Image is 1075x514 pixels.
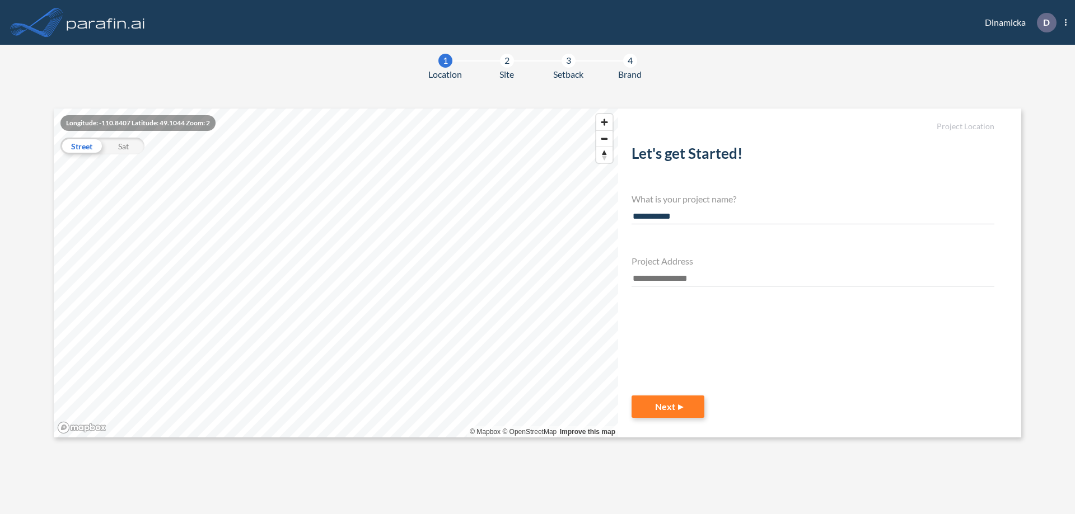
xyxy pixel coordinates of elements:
canvas: Map [54,109,618,437]
h4: What is your project name? [632,194,994,204]
span: Site [499,68,514,81]
span: Brand [618,68,642,81]
h2: Let's get Started! [632,145,994,167]
a: OpenStreetMap [502,428,557,436]
div: Dinamicka [968,13,1067,32]
div: Longitude: -110.8407 Latitude: 49.1044 Zoom: 2 [60,115,216,131]
h4: Project Address [632,256,994,266]
a: Improve this map [560,428,615,436]
button: Reset bearing to north [596,147,613,163]
div: Sat [102,138,144,154]
a: Mapbox homepage [57,421,106,434]
button: Zoom in [596,114,613,130]
span: Setback [553,68,583,81]
div: 2 [500,54,514,68]
img: logo [64,11,147,34]
a: Mapbox [470,428,501,436]
div: 1 [438,54,452,68]
button: Next [632,395,704,418]
span: Zoom out [596,131,613,147]
div: 4 [623,54,637,68]
div: 3 [562,54,576,68]
div: Street [60,138,102,154]
h5: Project Location [632,122,994,131]
button: Zoom out [596,130,613,147]
p: D [1043,17,1050,27]
span: Location [428,68,462,81]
